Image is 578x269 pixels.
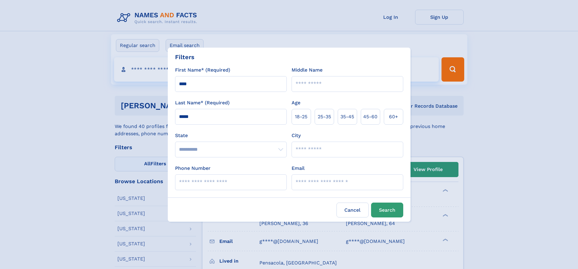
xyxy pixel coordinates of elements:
label: Middle Name [292,66,323,74]
label: Email [292,165,305,172]
button: Search [371,203,403,217]
label: Last Name* (Required) [175,99,230,106]
label: Cancel [336,203,369,217]
div: Filters [175,52,194,62]
label: Phone Number [175,165,211,172]
span: 18‑25 [295,113,307,120]
label: Age [292,99,300,106]
span: 45‑60 [363,113,377,120]
label: State [175,132,287,139]
span: 60+ [389,113,398,120]
span: 35‑45 [340,113,354,120]
label: First Name* (Required) [175,66,230,74]
label: City [292,132,301,139]
span: 25‑35 [318,113,331,120]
